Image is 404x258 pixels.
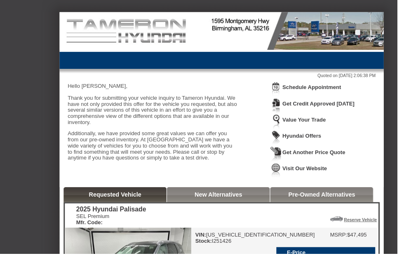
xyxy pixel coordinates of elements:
td: MSRP: [336,236,353,242]
p: Additionally, we have provided some great values we can offer you from our pre-owned inventory. A... [69,133,242,164]
img: Icon_CreditApproval.png [275,100,287,115]
b: Mfr. Code: [78,223,104,229]
img: Icon_TradeInAppraisal.png [275,116,287,131]
div: 2025 Hyundai Palisade [78,209,149,217]
b: VIN: [199,236,210,242]
div: SEL Premium [78,217,149,229]
p: Thank you for submitting your vehicle inquiry to Tameron Hyundai. We have not only provided this ... [69,96,242,127]
a: New Alternatives [198,195,247,201]
a: Get Credit Approved [DATE] [287,102,361,108]
a: Reserve Vehicle [350,221,383,226]
a: Value Your Trade [287,119,331,125]
img: Icon_ReserveVehicleCar.png [336,220,349,225]
img: Icon_ScheduleAppointment.png [275,83,287,99]
a: Requested Vehicle [90,195,144,201]
a: Schedule Appointment [287,86,347,92]
td: $47,495 [353,236,373,242]
b: Stock: [199,242,216,248]
a: Pre-Owned Alternatives [294,195,362,201]
a: Hyundai Offers [287,135,327,141]
img: Icon_WeeklySpecials.png [275,133,287,148]
img: Icon_VisitWebsite.png [275,166,287,181]
p: Hello [PERSON_NAME], [69,84,242,91]
div: [US_VEHICLE_IDENTIFICATION_NUMBER] I251426 [199,236,320,248]
a: Get Another Price Quote [287,152,351,158]
img: Icon_GetQuote.png [275,149,287,164]
div: Quoted on [DATE] 2:06:38 PM [69,74,382,79]
a: Visit Our Website [287,168,333,174]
